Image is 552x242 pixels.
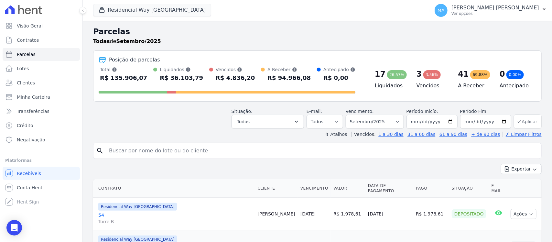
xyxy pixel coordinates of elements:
p: Ver opções [451,11,539,16]
div: 41 [458,69,469,79]
a: Negativação [3,133,80,146]
span: Conta Hent [17,184,42,191]
th: Pago [413,179,449,198]
div: 3 [417,69,422,79]
a: 61 a 90 dias [439,132,467,137]
div: R$ 4.836,20 [216,73,255,83]
label: E-mail: [307,109,322,114]
span: Lotes [17,65,29,72]
span: Minha Carteira [17,94,50,100]
td: R$ 1.978,61 [413,198,449,230]
div: Liquidados [160,66,203,73]
td: [DATE] [365,198,413,230]
th: Data de Pagamento [365,179,413,198]
h4: A Receber [458,82,490,90]
td: R$ 1.978,61 [331,198,365,230]
h4: Vencidos [417,82,448,90]
a: Crédito [3,119,80,132]
a: Transferências [3,105,80,118]
a: + de 90 dias [471,132,500,137]
td: [PERSON_NAME] [255,198,298,230]
span: Transferências [17,108,49,115]
input: Buscar por nome do lote ou do cliente [105,144,539,157]
div: Depositado [452,209,486,218]
a: Lotes [3,62,80,75]
div: R$ 36.103,79 [160,73,203,83]
a: Parcelas [3,48,80,61]
div: 3,56% [423,70,441,79]
a: 1 a 30 dias [379,132,404,137]
strong: Todas [93,38,110,44]
label: Vencidos: [351,132,376,137]
th: E-mail [489,179,508,198]
span: Todos [237,118,250,126]
span: Clientes [17,80,35,86]
button: Exportar [501,164,542,174]
label: Vencimento: [346,109,374,114]
span: Contratos [17,37,39,43]
label: Situação: [232,109,253,114]
div: 26,57% [387,70,407,79]
a: Contratos [3,34,80,47]
th: Contrato [93,179,255,198]
span: Parcelas [17,51,36,58]
th: Valor [331,179,365,198]
div: 0,00% [506,70,524,79]
div: Total [100,66,147,73]
a: Minha Carteira [3,91,80,104]
a: Conta Hent [3,181,80,194]
strong: Setembro/2025 [116,38,161,44]
span: Torre B [98,218,253,225]
div: Antecipado [323,66,355,73]
h4: Liquidados [375,82,406,90]
a: 54Torre B [98,212,253,225]
div: 69,88% [470,70,490,79]
button: Residencial Way [GEOGRAPHIC_DATA] [93,4,211,16]
div: R$ 0,00 [323,73,355,83]
th: Cliente [255,179,298,198]
a: ✗ Limpar Filtros [503,132,542,137]
button: Aplicar [514,115,542,128]
h2: Parcelas [93,26,542,38]
p: [PERSON_NAME] [PERSON_NAME] [451,5,539,11]
label: Período Fim: [460,108,511,115]
button: Todos [232,115,304,128]
div: Posição de parcelas [109,56,160,64]
div: Open Intercom Messenger [6,220,22,236]
span: MA [438,8,445,13]
a: Recebíveis [3,167,80,180]
a: [DATE] [300,211,316,216]
span: Visão Geral [17,23,43,29]
a: Visão Geral [3,19,80,32]
a: 31 a 60 dias [407,132,435,137]
div: A Receber [267,66,311,73]
div: 17 [375,69,385,79]
h4: Antecipado [500,82,531,90]
p: de [93,38,161,45]
div: R$ 135.906,07 [100,73,147,83]
div: Vencidos [216,66,255,73]
span: Crédito [17,122,33,129]
button: MA [PERSON_NAME] [PERSON_NAME] Ver opções [429,1,552,19]
span: Negativação [17,137,45,143]
i: search [96,147,104,155]
th: Situação [449,179,489,198]
a: Clientes [3,76,80,89]
label: ↯ Atalhos [325,132,347,137]
span: Recebíveis [17,170,41,177]
div: Plataformas [5,157,77,164]
div: R$ 94.966,08 [267,73,311,83]
div: 0 [500,69,505,79]
label: Período Inicío: [406,109,438,114]
th: Vencimento [298,179,331,198]
span: Residencial Way [GEOGRAPHIC_DATA] [98,203,177,211]
button: Ações [511,209,536,219]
